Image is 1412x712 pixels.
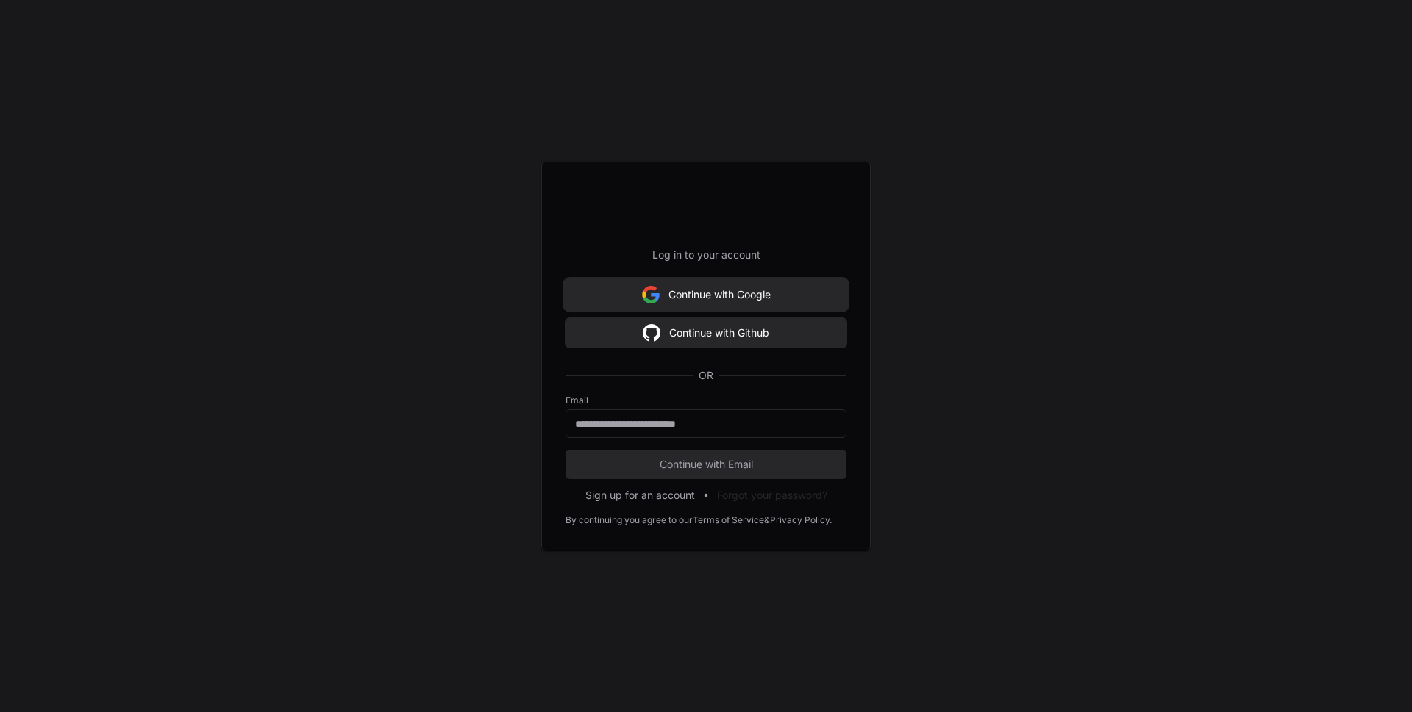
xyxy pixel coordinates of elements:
[566,450,846,479] button: Continue with Email
[566,318,846,348] button: Continue with Github
[643,318,660,348] img: Sign in with google
[566,395,846,406] label: Email
[585,488,695,503] button: Sign up for an account
[770,514,832,526] a: Privacy Policy.
[764,514,770,526] div: &
[693,368,719,383] span: OR
[693,514,764,526] a: Terms of Service
[642,280,660,309] img: Sign in with google
[566,280,846,309] button: Continue with Google
[566,514,693,526] div: By continuing you agree to our
[717,488,827,503] button: Forgot your password?
[566,457,846,472] span: Continue with Email
[566,248,846,262] p: Log in to your account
